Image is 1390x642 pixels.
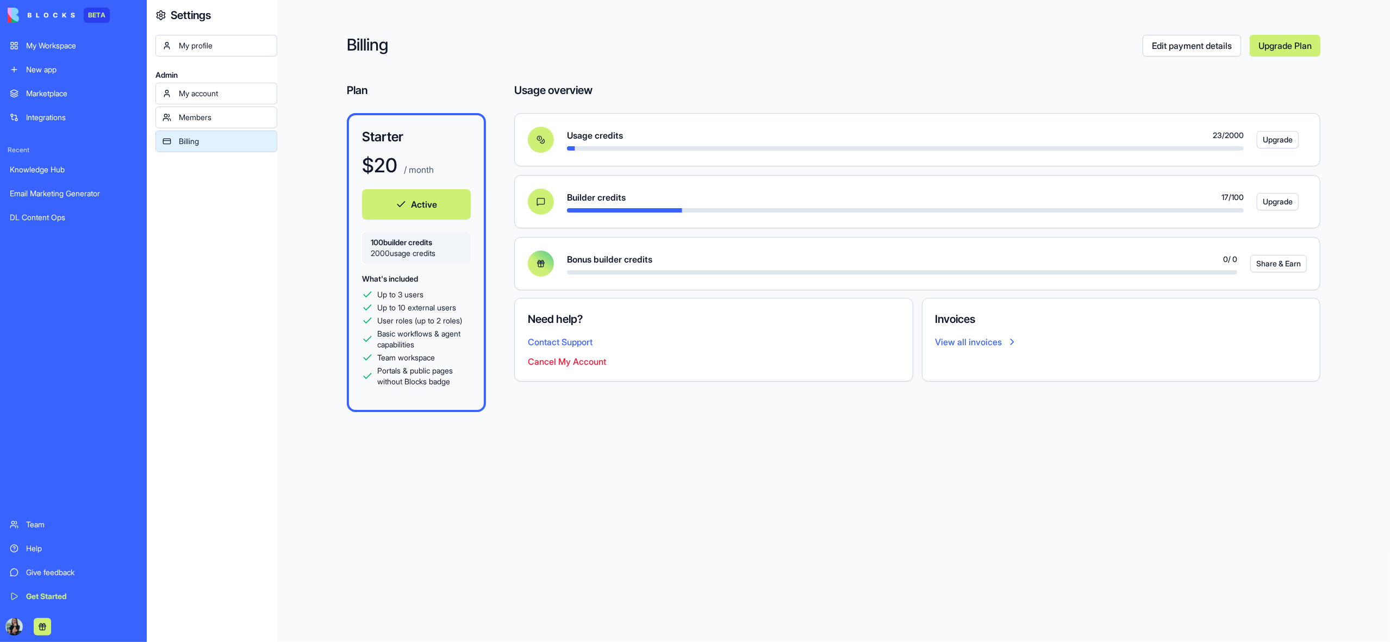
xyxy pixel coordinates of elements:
[3,562,144,583] a: Give feedback
[936,335,1307,348] a: View all invoices
[567,129,623,142] span: Usage credits
[3,83,144,104] a: Marketplace
[26,64,137,75] div: New app
[3,514,144,535] a: Team
[5,618,23,635] img: PHOTO-2025-09-15-15-09-07_ggaris.jpg
[514,83,593,98] h4: Usage overview
[1250,255,1307,272] button: Share & Earn
[362,189,471,220] button: Active
[362,274,418,283] span: What's included
[179,112,270,123] div: Members
[377,315,462,326] span: User roles (up to 2 roles)
[3,146,144,154] span: Recent
[528,355,606,368] button: Cancel My Account
[528,335,593,348] button: Contact Support
[1257,131,1299,148] button: Upgrade
[3,159,144,180] a: Knowledge Hub
[155,83,277,104] a: My account
[84,8,110,23] div: BETA
[1221,192,1244,203] span: 17 / 100
[3,35,144,57] a: My Workspace
[402,163,434,176] p: / month
[8,8,110,23] a: BETA
[347,35,1143,57] h2: Billing
[1143,35,1241,57] a: Edit payment details
[347,113,486,412] a: Starter$20 / monthActive100builder credits2000usage creditsWhat's includedUp to 3 usersUp to 10 e...
[10,164,137,175] div: Knowledge Hub
[26,88,137,99] div: Marketplace
[179,40,270,51] div: My profile
[179,136,270,147] div: Billing
[1257,193,1299,210] button: Upgrade
[3,183,144,204] a: Email Marketing Generator
[3,585,144,607] a: Get Started
[347,83,486,98] h4: Plan
[26,591,137,602] div: Get Started
[3,59,144,80] a: New app
[1213,130,1244,141] span: 23 / 2000
[1257,193,1294,210] a: Upgrade
[26,519,137,530] div: Team
[1250,35,1320,57] a: Upgrade Plan
[362,154,397,176] h1: $ 20
[10,188,137,199] div: Email Marketing Generator
[362,128,471,146] h3: Starter
[377,365,471,387] span: Portals & public pages without Blocks badge
[1223,254,1237,265] span: 0 / 0
[371,237,462,248] span: 100 builder credits
[377,289,423,300] span: Up to 3 users
[26,40,137,51] div: My Workspace
[3,538,144,559] a: Help
[377,328,471,350] span: Basic workflows & agent capabilities
[567,191,626,204] span: Builder credits
[1257,131,1294,148] a: Upgrade
[155,130,277,152] a: Billing
[179,88,270,99] div: My account
[528,311,900,327] h4: Need help?
[10,212,137,223] div: DL Content Ops
[155,70,277,80] span: Admin
[171,8,211,23] h4: Settings
[371,248,462,259] span: 2000 usage credits
[936,311,1307,327] h4: Invoices
[155,35,277,57] a: My profile
[155,107,277,128] a: Members
[26,567,137,578] div: Give feedback
[3,107,144,128] a: Integrations
[3,207,144,228] a: DL Content Ops
[377,352,435,363] span: Team workspace
[567,253,652,266] span: Bonus builder credits
[8,8,75,23] img: logo
[26,543,137,554] div: Help
[26,112,137,123] div: Integrations
[377,302,456,313] span: Up to 10 external users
